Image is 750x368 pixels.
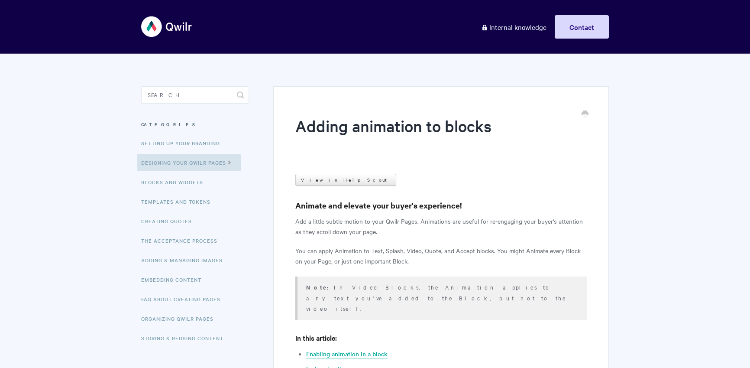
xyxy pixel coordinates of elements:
[141,173,210,191] a: Blocks and Widgets
[141,86,249,104] input: Search
[306,349,388,359] a: Enabling animation in a block
[141,271,208,288] a: Embedding Content
[141,117,249,132] h3: Categories
[582,110,588,119] a: Print this Article
[295,216,587,237] p: Add a little subtle motion to your Qwilr Pages. Animations are useful for re-engaging your buyer'...
[141,290,227,308] a: FAQ About Creating Pages
[141,310,220,327] a: Organizing Qwilr Pages
[306,283,334,291] strong: Note:
[137,154,241,171] a: Designing Your Qwilr Pages
[141,329,230,347] a: Storing & Reusing Content
[141,193,217,210] a: Templates and Tokens
[141,134,226,152] a: Setting up your Branding
[295,199,587,212] h3: Animate and elevate your buyer's experience!
[555,15,609,39] a: Contact
[141,10,193,43] img: Qwilr Help Center
[295,115,574,152] h1: Adding animation to blocks
[295,174,396,186] a: View in Help Scout
[295,245,587,266] p: You can apply Animation to Text, Splash, Video, Quote, and Accept blocks. You might Animate every...
[306,282,576,313] p: In Video Blocks, the Animation applies to any text you've added to the Block, but not to the vide...
[295,333,337,342] strong: In this article:
[141,232,224,249] a: The Acceptance Process
[141,212,198,230] a: Creating Quotes
[141,251,229,269] a: Adding & Managing Images
[475,15,553,39] a: Internal knowledge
